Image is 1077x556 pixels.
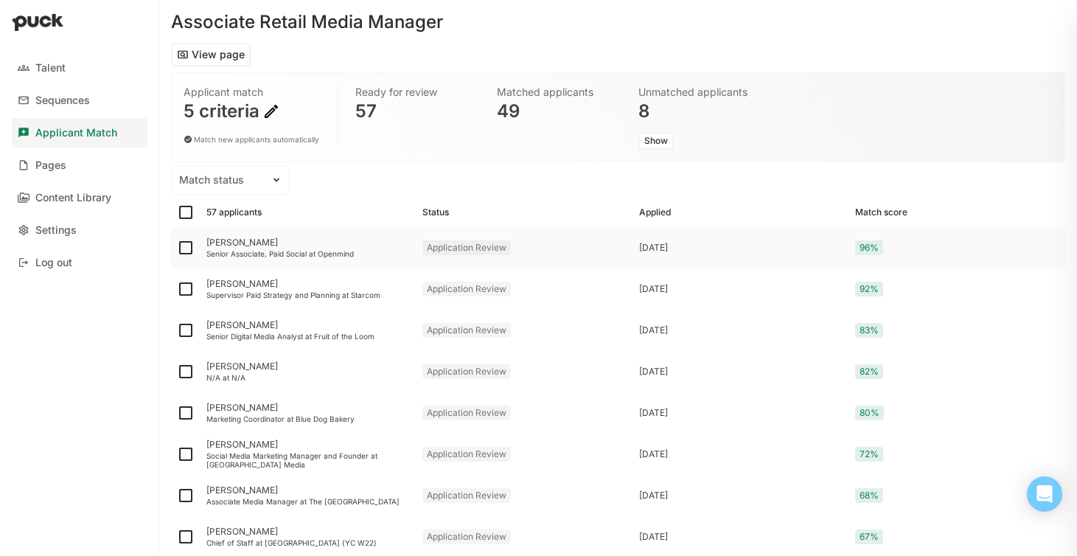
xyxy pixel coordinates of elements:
[206,237,411,248] div: [PERSON_NAME]
[184,85,319,100] div: Applicant match
[422,240,511,255] div: Application Review
[639,449,843,459] div: [DATE]
[422,406,511,420] div: Application Review
[206,451,411,469] div: Social Media Marketing Manager and Founder at [GEOGRAPHIC_DATA] Media
[206,332,411,341] div: Senior Digital Media Analyst at Fruit of the Loom
[12,183,147,212] a: Content Library
[639,490,843,501] div: [DATE]
[206,414,411,423] div: Marketing Coordinator at Blue Dog Bakery
[422,488,511,503] div: Application Review
[355,102,476,120] div: 57
[497,85,618,100] div: Matched applicants
[422,323,511,338] div: Application Review
[855,240,883,255] div: 96%
[206,361,411,372] div: [PERSON_NAME]
[855,364,883,379] div: 82%
[422,282,511,296] div: Application Review
[206,249,411,258] div: Senior Associate, Paid Social at Openmind
[638,132,674,150] button: Show
[12,215,147,245] a: Settings
[639,243,843,253] div: [DATE]
[206,538,411,547] div: Chief of Staff at [GEOGRAPHIC_DATA] (YC W22)
[206,373,411,382] div: N/A at N/A
[855,529,883,544] div: 67%
[184,132,319,147] div: Match new applicants automatically
[12,118,147,147] a: Applicant Match
[355,85,476,100] div: Ready for review
[855,406,884,420] div: 80%
[639,408,843,418] div: [DATE]
[639,532,843,542] div: [DATE]
[35,159,66,172] div: Pages
[35,62,66,74] div: Talent
[497,102,618,120] div: 49
[206,439,411,450] div: [PERSON_NAME]
[206,320,411,330] div: [PERSON_NAME]
[206,485,411,496] div: [PERSON_NAME]
[855,447,883,462] div: 72%
[184,102,319,120] div: 5 criteria
[206,279,411,289] div: [PERSON_NAME]
[171,43,251,66] button: View page
[1027,476,1062,512] div: Open Intercom Messenger
[855,488,883,503] div: 68%
[206,497,411,506] div: Associate Media Manager at The [GEOGRAPHIC_DATA]
[206,207,262,218] div: 57 applicants
[855,323,883,338] div: 83%
[35,257,72,269] div: Log out
[35,127,117,139] div: Applicant Match
[12,53,147,83] a: Talent
[12,86,147,115] a: Sequences
[855,207,907,218] div: Match score
[171,13,443,31] h1: Associate Retail Media Manager
[639,325,843,336] div: [DATE]
[638,85,759,100] div: Unmatched applicants
[422,529,511,544] div: Application Review
[12,150,147,180] a: Pages
[206,403,411,413] div: [PERSON_NAME]
[639,207,671,218] div: Applied
[206,527,411,537] div: [PERSON_NAME]
[638,102,759,120] div: 8
[35,192,111,204] div: Content Library
[422,364,511,379] div: Application Review
[422,207,449,218] div: Status
[35,224,77,237] div: Settings
[639,366,843,377] div: [DATE]
[855,282,883,296] div: 92%
[206,291,411,299] div: Supervisor Paid Strategy and Planning at Starcom
[639,284,843,294] div: [DATE]
[422,447,511,462] div: Application Review
[35,94,90,107] div: Sequences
